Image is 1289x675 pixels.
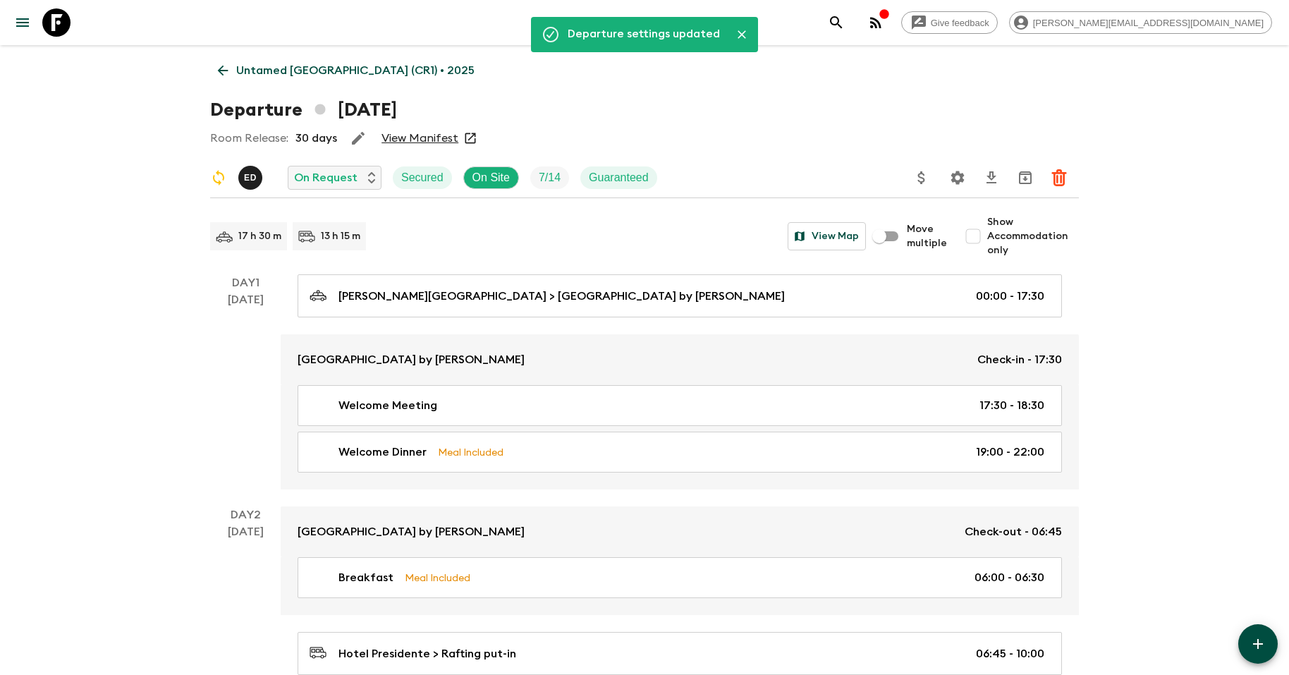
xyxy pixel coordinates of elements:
span: Edwin Duarte Ríos [238,170,265,181]
p: 7 / 14 [539,169,561,186]
p: 19:00 - 22:00 [976,444,1044,461]
h1: Departure [DATE] [210,96,397,124]
a: BreakfastMeal Included06:00 - 06:30 [298,557,1062,598]
p: Meal Included [405,570,470,585]
p: Meal Included [438,444,503,460]
button: Close [731,24,752,45]
p: Check-out - 06:45 [965,523,1062,540]
button: ED [238,166,265,190]
p: Room Release: [210,130,288,147]
p: On Site [472,169,510,186]
p: Untamed [GEOGRAPHIC_DATA] (CR1) • 2025 [236,62,475,79]
a: [GEOGRAPHIC_DATA] by [PERSON_NAME]Check-in - 17:30 [281,334,1079,385]
p: Secured [401,169,444,186]
a: Welcome DinnerMeal Included19:00 - 22:00 [298,432,1062,473]
button: Archive (Completed, Cancelled or Unsynced Departures only) [1011,164,1039,192]
p: 30 days [295,130,337,147]
p: 06:00 - 06:30 [975,569,1044,586]
p: Hotel Presidente > Rafting put-in [338,645,516,662]
p: Day 2 [210,506,281,523]
span: [PERSON_NAME][EMAIL_ADDRESS][DOMAIN_NAME] [1025,18,1271,28]
div: Secured [393,166,452,189]
div: Departure settings updated [568,21,720,48]
p: 13 h 15 m [321,229,360,243]
div: [PERSON_NAME][EMAIL_ADDRESS][DOMAIN_NAME] [1009,11,1272,34]
a: [GEOGRAPHIC_DATA] by [PERSON_NAME]Check-out - 06:45 [281,506,1079,557]
p: E D [244,172,257,183]
span: Show Accommodation only [987,215,1079,257]
button: Update Price, Early Bird Discount and Costs [908,164,936,192]
p: Check-in - 17:30 [977,351,1062,368]
a: Hotel Presidente > Rafting put-in06:45 - 10:00 [298,632,1062,675]
p: 17 h 30 m [238,229,281,243]
button: search adventures [822,8,850,37]
p: Guaranteed [589,169,649,186]
div: On Site [463,166,519,189]
a: Untamed [GEOGRAPHIC_DATA] (CR1) • 2025 [210,56,482,85]
button: Delete [1045,164,1073,192]
svg: Sync Required - Changes detected [210,169,227,186]
p: 00:00 - 17:30 [976,288,1044,305]
p: [PERSON_NAME][GEOGRAPHIC_DATA] > [GEOGRAPHIC_DATA] by [PERSON_NAME] [338,288,785,305]
button: Settings [943,164,972,192]
button: View Map [788,222,866,250]
p: [GEOGRAPHIC_DATA] by [PERSON_NAME] [298,351,525,368]
button: Download CSV [977,164,1006,192]
div: [DATE] [228,291,264,489]
p: On Request [294,169,358,186]
a: Welcome Meeting17:30 - 18:30 [298,385,1062,426]
p: Breakfast [338,569,393,586]
p: Welcome Meeting [338,397,437,414]
a: Give feedback [901,11,998,34]
p: 17:30 - 18:30 [979,397,1044,414]
a: View Manifest [381,131,458,145]
p: Welcome Dinner [338,444,427,461]
p: 06:45 - 10:00 [976,645,1044,662]
p: [GEOGRAPHIC_DATA] by [PERSON_NAME] [298,523,525,540]
span: Move multiple [907,222,948,250]
p: Day 1 [210,274,281,291]
span: Give feedback [923,18,997,28]
div: Trip Fill [530,166,569,189]
a: [PERSON_NAME][GEOGRAPHIC_DATA] > [GEOGRAPHIC_DATA] by [PERSON_NAME]00:00 - 17:30 [298,274,1062,317]
button: menu [8,8,37,37]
